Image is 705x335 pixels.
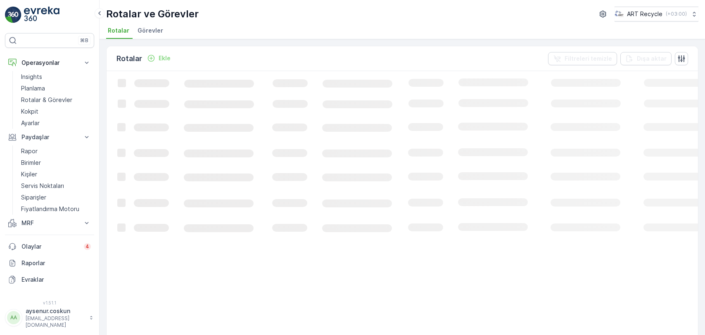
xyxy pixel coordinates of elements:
p: Rotalar ve Görevler [106,7,199,21]
button: AAaysenur.coskun[EMAIL_ADDRESS][DOMAIN_NAME] [5,307,94,328]
span: v 1.51.1 [5,300,94,305]
p: aysenur.coskun [26,307,85,315]
a: Rapor [18,145,94,157]
p: Fiyatlandırma Motoru [21,205,79,213]
a: Ayarlar [18,117,94,129]
a: Birimler [18,157,94,169]
a: Kokpit [18,106,94,117]
p: MRF [21,219,78,227]
p: Siparişler [21,193,46,202]
p: Rotalar & Görevler [21,96,72,104]
img: logo [5,7,21,23]
button: Ekle [144,53,174,63]
p: Birimler [21,159,41,167]
p: Ayarlar [21,119,40,127]
img: logo_light-DOdMpM7g.png [24,7,59,23]
p: Evraklar [21,276,91,284]
p: ART Recycle [627,10,662,18]
p: ( +03:00 ) [666,11,687,17]
p: Operasyonlar [21,59,78,67]
p: Olaylar [21,242,79,251]
a: Kişiler [18,169,94,180]
p: Kişiler [21,170,37,178]
a: Raporlar [5,255,94,271]
img: image_23.png [615,10,624,19]
a: Servis Noktaları [18,180,94,192]
p: Ekle [159,54,171,62]
p: ⌘B [80,37,88,44]
button: MRF [5,215,94,231]
a: Fiyatlandırma Motoru [18,203,94,215]
div: AA [7,311,20,324]
a: Siparişler [18,192,94,203]
button: Operasyonlar [5,55,94,71]
p: Dışa aktar [637,55,667,63]
a: Evraklar [5,271,94,288]
p: 4 [85,243,89,250]
p: Planlama [21,84,45,93]
a: Planlama [18,83,94,94]
p: Servis Noktaları [21,182,64,190]
span: Görevler [138,26,163,35]
a: Insights [18,71,94,83]
p: Kokpit [21,107,38,116]
button: Paydaşlar [5,129,94,145]
button: Dışa aktar [620,52,672,65]
p: Rotalar [116,53,142,64]
p: Rapor [21,147,38,155]
span: Rotalar [108,26,129,35]
p: Insights [21,73,42,81]
a: Olaylar4 [5,238,94,255]
button: ART Recycle(+03:00) [615,7,698,21]
p: Filtreleri temizle [565,55,612,63]
p: Raporlar [21,259,91,267]
p: [EMAIL_ADDRESS][DOMAIN_NAME] [26,315,85,328]
a: Rotalar & Görevler [18,94,94,106]
button: Filtreleri temizle [548,52,617,65]
p: Paydaşlar [21,133,78,141]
